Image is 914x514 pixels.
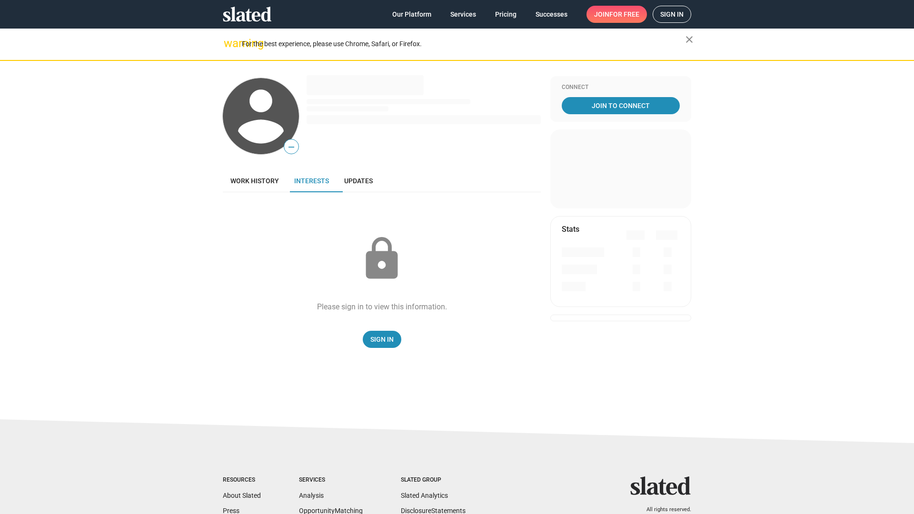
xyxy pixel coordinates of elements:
[223,169,287,192] a: Work history
[562,84,680,91] div: Connect
[363,331,401,348] a: Sign In
[344,177,373,185] span: Updates
[528,6,575,23] a: Successes
[337,169,380,192] a: Updates
[450,6,476,23] span: Services
[660,6,684,22] span: Sign in
[401,492,448,499] a: Slated Analytics
[487,6,524,23] a: Pricing
[495,6,517,23] span: Pricing
[294,177,329,185] span: Interests
[586,6,647,23] a: Joinfor free
[684,34,695,45] mat-icon: close
[562,224,579,234] mat-card-title: Stats
[299,476,363,484] div: Services
[224,38,235,49] mat-icon: warning
[317,302,447,312] div: Please sign in to view this information.
[358,235,406,283] mat-icon: lock
[594,6,639,23] span: Join
[609,6,639,23] span: for free
[370,331,394,348] span: Sign In
[223,476,261,484] div: Resources
[223,492,261,499] a: About Slated
[564,97,678,114] span: Join To Connect
[230,177,279,185] span: Work history
[443,6,484,23] a: Services
[653,6,691,23] a: Sign in
[299,492,324,499] a: Analysis
[242,38,685,50] div: For the best experience, please use Chrome, Safari, or Firefox.
[392,6,431,23] span: Our Platform
[287,169,337,192] a: Interests
[536,6,567,23] span: Successes
[562,97,680,114] a: Join To Connect
[385,6,439,23] a: Our Platform
[401,476,466,484] div: Slated Group
[284,141,298,153] span: —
